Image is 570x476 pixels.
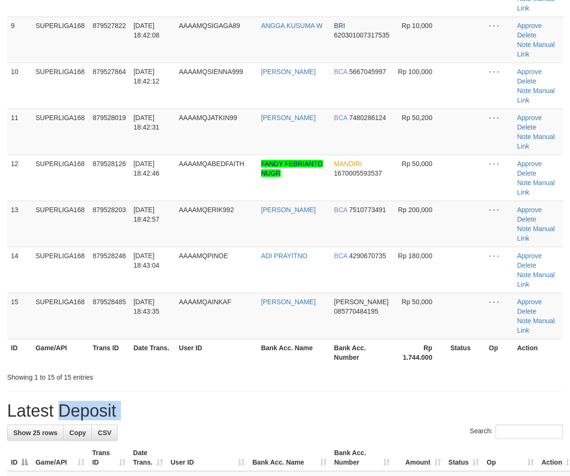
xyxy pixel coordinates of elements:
a: [PERSON_NAME] [261,298,316,306]
a: Approve [517,114,542,121]
td: SUPERLIGA168 [32,293,89,339]
a: Note [517,87,532,94]
span: AAAAMQERIK992 [179,206,234,214]
span: Copy 085770484195 to clipboard [334,308,378,315]
a: Approve [517,68,542,75]
span: Rp 50,000 [402,298,432,306]
td: - - - [485,63,514,109]
th: Amount: activate to sort column ascending [394,444,445,471]
a: Delete [517,308,536,315]
input: Search: [496,425,563,439]
span: AAAAMQSIENNA999 [179,68,243,75]
span: [DATE] 18:43:04 [134,252,160,269]
a: Delete [517,261,536,269]
a: Manual Link [517,271,555,288]
span: MANDIRI [334,160,362,168]
td: SUPERLIGA168 [32,201,89,247]
a: Note [517,225,532,233]
th: Trans ID: activate to sort column ascending [89,444,129,471]
span: AAAAMQAINKAF [179,298,231,306]
span: Show 25 rows [13,429,57,437]
a: FANDY FEBRIANTO NUGR [261,160,323,177]
a: ANGGA KUSUMA W [261,22,323,29]
td: SUPERLIGA168 [32,247,89,293]
td: 10 [7,63,32,109]
a: Note [517,179,532,187]
th: Rp 1.744.000 [394,339,446,366]
td: 15 [7,293,32,339]
span: 879527822 [92,22,126,29]
th: Status [447,339,485,366]
a: Note [517,317,532,325]
span: AAAAMQABEDFAITH [179,160,244,168]
a: Manual Link [517,225,555,242]
td: - - - [485,247,514,293]
a: Approve [517,206,542,214]
td: - - - [485,109,514,155]
a: Delete [517,77,536,85]
span: 879528246 [92,252,126,260]
h1: Latest Deposit [7,401,563,420]
span: [PERSON_NAME] [334,298,388,306]
td: - - - [485,201,514,247]
span: Copy 7510773491 to clipboard [349,206,386,214]
a: [PERSON_NAME] [261,68,316,75]
a: Approve [517,298,542,306]
th: Action [514,339,563,366]
span: Rp 50,000 [402,160,432,168]
td: 9 [7,17,32,63]
a: [PERSON_NAME] [261,206,316,214]
th: Op: activate to sort column ascending [483,444,538,471]
td: 14 [7,247,32,293]
span: Copy 4290670735 to clipboard [349,252,386,260]
span: 879528126 [92,160,126,168]
a: Manual Link [517,87,555,104]
a: Approve [517,22,542,29]
label: Search: [470,425,563,439]
td: 11 [7,109,32,155]
span: [DATE] 18:43:35 [134,298,160,315]
span: Rp 180,000 [398,252,432,260]
span: AAAAMQJATKIN99 [179,114,237,121]
th: Date Trans.: activate to sort column ascending [129,444,167,471]
a: Show 25 rows [7,425,64,441]
td: - - - [485,293,514,339]
span: AAAAMQPINOE [179,252,228,260]
th: Game/API [32,339,89,366]
th: Game/API: activate to sort column ascending [32,444,89,471]
th: Bank Acc. Number: activate to sort column ascending [331,444,394,471]
span: [DATE] 18:42:12 [134,68,160,85]
td: - - - [485,17,514,63]
a: ADI PRAYITNO [261,252,308,260]
span: [DATE] 18:42:57 [134,206,160,223]
td: - - - [485,155,514,201]
a: [PERSON_NAME] [261,114,316,121]
th: Bank Acc. Name [257,339,331,366]
a: Approve [517,160,542,168]
th: Bank Acc. Name: activate to sort column ascending [248,444,331,471]
span: BCA [334,206,347,214]
a: Delete [517,31,536,39]
span: AAAAMQSIGAGA89 [179,22,240,29]
a: Manual Link [517,41,555,58]
span: Copy 1670005593537 to clipboard [334,169,382,177]
td: SUPERLIGA168 [32,63,89,109]
span: 879528203 [92,206,126,214]
a: Manual Link [517,317,555,334]
a: Note [517,133,532,140]
a: Note [517,41,532,48]
a: Manual Link [517,133,555,150]
a: Copy [63,425,92,441]
td: SUPERLIGA168 [32,109,89,155]
th: Trans ID [89,339,129,366]
span: Rp 50,200 [402,114,432,121]
a: CSV [92,425,118,441]
span: 879527864 [92,68,126,75]
th: ID: activate to sort column descending [7,444,32,471]
div: Showing 1 to 15 of 15 entries [7,369,230,382]
span: BCA [334,68,347,75]
span: Copy [69,429,86,437]
span: Copy 7480286124 to clipboard [349,114,386,121]
span: 879528485 [92,298,126,306]
td: SUPERLIGA168 [32,17,89,63]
